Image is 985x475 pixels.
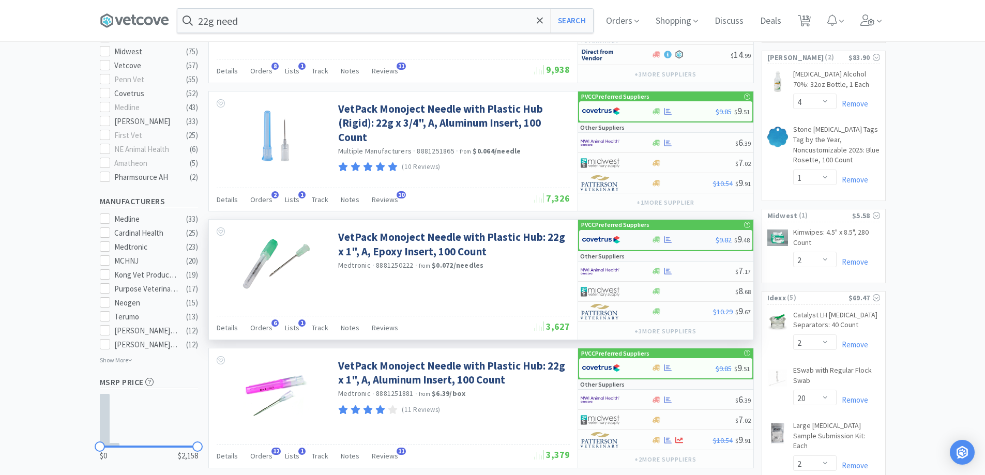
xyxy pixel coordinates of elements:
[735,308,738,316] span: $
[734,233,750,245] span: 9
[338,359,567,387] a: VetPack Monoject Needle with Plastic Hub: 22g x 1", A, Aluminum Insert, 100 Count
[413,146,415,156] span: ·
[734,365,737,373] span: $
[582,360,620,376] img: 77fca1acd8b6420a9015268ca798ef17_1.png
[372,389,374,399] span: ·
[581,135,619,150] img: f6b2451649754179b5b4e0c70c3f7cb0_2.png
[743,160,751,167] span: . 02
[397,191,406,198] span: 10
[735,396,738,404] span: $
[460,148,471,155] span: from
[735,434,751,446] span: 9
[743,417,751,424] span: . 02
[250,323,272,332] span: Orders
[767,292,786,303] span: Idexx
[767,312,788,333] img: c30f797afefe41889bc8c61ae9addb17_175388.png
[338,261,371,270] a: Medtronic
[186,73,198,86] div: ( 55 )
[186,227,198,239] div: ( 25 )
[793,421,880,455] a: Large [MEDICAL_DATA] Sample Submission Kit: Each
[581,432,619,448] img: f5e969b455434c6296c6d81ef179fa71_3.png
[629,452,701,467] button: +2more suppliers
[415,261,417,270] span: ·
[186,325,198,337] div: ( 12 )
[243,230,310,297] img: 8276fe563f9146658b474bcb9ddebca0_26051.png
[338,389,371,398] a: Medtronic
[735,177,751,189] span: 9
[298,191,306,198] span: 1
[734,105,750,117] span: 9
[735,413,751,425] span: 7
[186,241,198,253] div: ( 23 )
[742,108,750,116] span: . 51
[217,195,238,204] span: Details
[114,87,178,100] div: Covetrus
[580,251,625,261] p: Other Suppliers
[243,359,310,426] img: 9458524e779a4daf8d0192c6b0e23380_167709.png
[735,285,751,297] span: 8
[743,396,751,404] span: . 39
[312,451,328,461] span: Track
[629,67,701,82] button: +3more suppliers
[456,146,458,156] span: ·
[793,69,880,94] a: [MEDICAL_DATA] Alcohol 70%: 32oz Bottle, 1 Each
[114,283,178,295] div: Purpose Veterinary Supply LLC Direct
[100,450,107,462] span: $0
[338,146,412,156] a: Multiple Manufacturers
[767,229,788,246] img: f7da58a68d8345b3a00ff8be6aa44a9c_117816.jpeg
[837,340,868,349] a: Remove
[372,451,398,461] span: Reviews
[114,227,178,239] div: Cardinal Health
[186,59,198,72] div: ( 57 )
[786,293,848,303] span: ( 5 )
[735,268,738,275] span: $
[114,101,178,114] div: Medline
[735,157,751,168] span: 7
[735,305,751,317] span: 9
[271,448,281,455] span: 12
[716,364,732,373] span: $9.85
[190,171,198,183] div: ( 2 )
[415,389,417,399] span: ·
[285,66,299,75] span: Lists
[735,180,738,188] span: $
[734,236,737,244] span: $
[743,52,751,59] span: . 99
[338,102,567,144] a: VetPack Monoject Needle with Plastic Hub (Rigid): 22g x 3/4", A, Aluminum Insert, 100 Count
[581,155,619,171] img: 4dd14cff54a648ac9e977f0c5da9bc2e_5.png
[793,125,880,169] a: Stone [MEDICAL_DATA] Tags Tag by the Year, Noncustomizable 2025: Blue Rosette, 100 Count
[581,392,619,407] img: f6b2451649754179b5b4e0c70c3f7cb0_2.png
[376,389,414,398] span: 8881251881
[581,348,649,358] p: PVCC Preferred Suppliers
[581,284,619,299] img: 4dd14cff54a648ac9e977f0c5da9bc2e_5.png
[713,436,733,445] span: $10.54
[285,451,299,461] span: Lists
[837,461,868,470] a: Remove
[186,297,198,309] div: ( 15 )
[473,146,521,156] strong: $0.064 / needle
[285,323,299,332] span: Lists
[581,175,619,191] img: f5e969b455434c6296c6d81ef179fa71_3.png
[376,261,414,270] span: 8881250222
[734,108,737,116] span: $
[713,179,733,188] span: $10.54
[114,311,178,323] div: Terumo
[419,390,430,397] span: from
[581,412,619,427] img: 4dd14cff54a648ac9e977f0c5da9bc2e_5.png
[767,71,788,92] img: e5180844437e4d8c8ccd92b9704fca48_194933.jpeg
[190,143,198,156] div: ( 6 )
[250,66,272,75] span: Orders
[743,437,751,445] span: . 91
[767,367,788,388] img: fa22be761f7e45fd8ed4d9cb0cf094bb_509238.png
[114,73,178,86] div: Penn Vet
[298,319,306,327] span: 1
[217,323,238,332] span: Details
[793,310,880,334] a: Catalyst LH [MEDICAL_DATA] Separators: 40 Count
[372,66,398,75] span: Reviews
[186,255,198,267] div: ( 20 )
[217,66,238,75] span: Details
[735,437,738,445] span: $
[271,63,279,70] span: 8
[837,395,868,405] a: Remove
[114,297,178,309] div: Neogen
